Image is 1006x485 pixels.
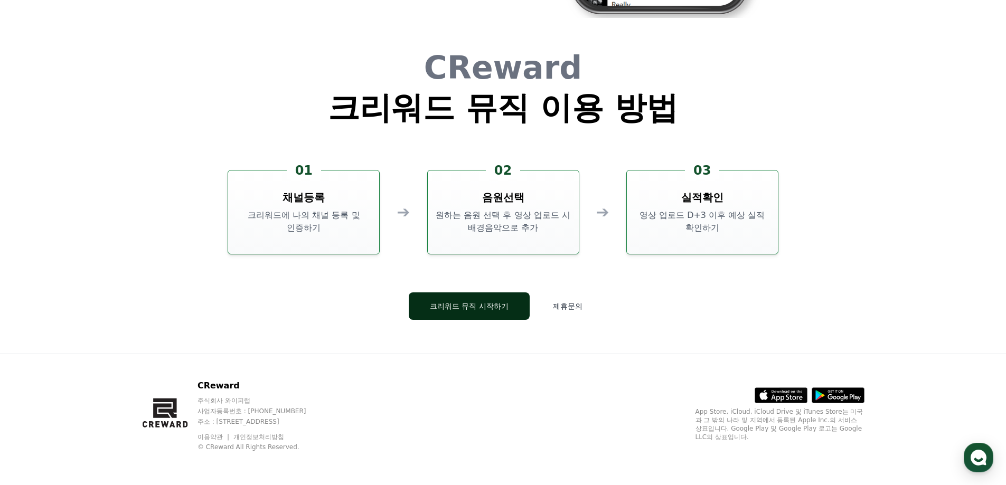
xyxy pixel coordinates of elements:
a: 이용약관 [198,433,231,441]
span: 대화 [97,351,109,359]
div: 02 [486,162,520,179]
button: 제휴문의 [538,292,597,320]
a: 개인정보처리방침 [233,433,284,441]
div: ➔ [596,203,609,222]
h3: 음원선택 [482,190,524,205]
p: CReward [198,379,326,392]
p: 원하는 음원 선택 후 영상 업로드 시 배경음악으로 추가 [432,209,575,234]
p: 주식회사 와이피랩 [198,396,326,405]
p: 영상 업로드 D+3 이후 예상 실적 확인하기 [631,209,774,234]
h3: 실적확인 [681,190,723,205]
span: 설정 [163,350,176,359]
p: 주소 : [STREET_ADDRESS] [198,417,326,426]
div: 03 [685,162,719,179]
span: 홈 [33,350,40,359]
a: 설정 [136,335,203,361]
p: © CReward All Rights Reserved. [198,443,326,451]
a: 홈 [3,335,70,361]
h1: CReward [328,52,678,83]
h3: 채널등록 [283,190,325,205]
div: 01 [287,162,321,179]
button: 크리워드 뮤직 시작하기 [409,292,530,320]
h1: 크리워드 뮤직 이용 방법 [328,92,678,123]
a: 대화 [70,335,136,361]
p: 크리워드에 나의 채널 등록 및 인증하기 [232,209,375,234]
p: App Store, iCloud, iCloud Drive 및 iTunes Store는 미국과 그 밖의 나라 및 지역에서 등록된 Apple Inc.의 서비스 상표입니다. Goo... [695,407,864,441]
p: 사업자등록번호 : [PHONE_NUMBER] [198,407,326,415]
div: ➔ [397,203,410,222]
